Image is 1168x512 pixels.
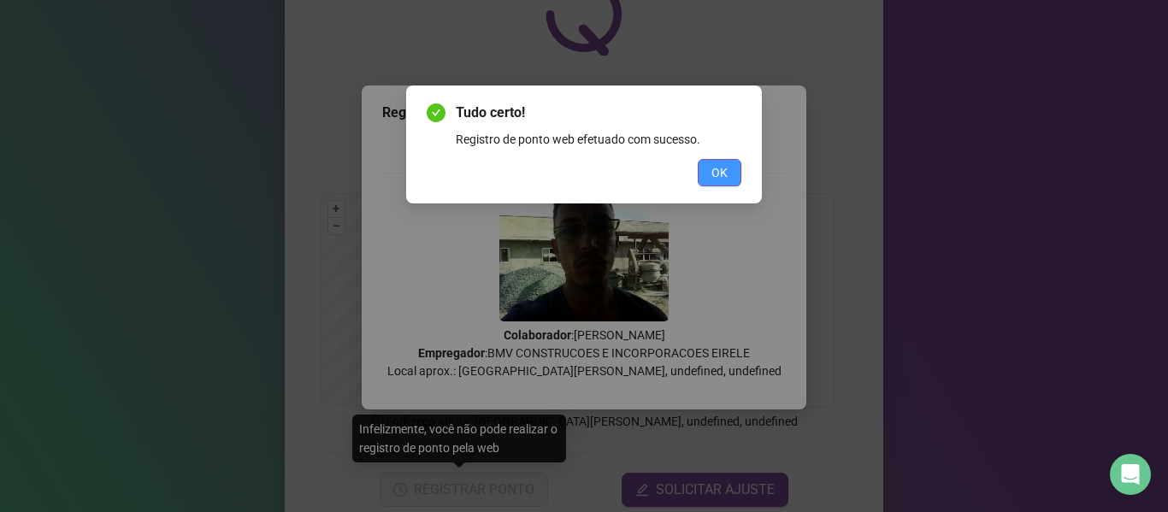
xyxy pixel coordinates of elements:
[427,103,445,122] span: check-circle
[456,103,741,123] span: Tudo certo!
[698,159,741,186] button: OK
[1110,454,1151,495] div: Open Intercom Messenger
[711,163,728,182] span: OK
[456,130,741,149] div: Registro de ponto web efetuado com sucesso.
